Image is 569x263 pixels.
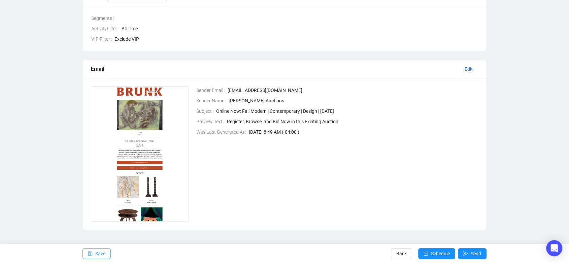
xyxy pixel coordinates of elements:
img: 1759236630018-bupU28NUx8RuPxAW.png [91,86,189,222]
span: [DATE] 8:49 AM (-04:00 ) [249,128,478,136]
div: Email [91,65,459,73]
button: Send [458,248,487,259]
span: Exclude VIP [114,35,478,43]
span: Save [95,244,105,263]
span: Back [396,244,407,263]
span: [EMAIL_ADDRESS][DOMAIN_NAME] [228,87,478,94]
span: calendar [424,251,428,256]
span: Was Last Generated At [196,128,249,136]
span: send [463,251,468,256]
span: VIP Filter [91,35,114,43]
span: [PERSON_NAME] Auctions [229,97,478,104]
button: Back [391,248,412,259]
button: Schedule [418,248,455,259]
span: Sender Email [196,87,228,94]
span: Sender Name [196,97,229,104]
div: Open Intercom Messenger [546,240,562,256]
span: Edit [465,65,473,73]
span: Subject [196,107,216,115]
span: Register, Browse, and Bid Now in this Exciting Auction [227,118,478,125]
button: Save [82,248,111,259]
button: Edit [459,64,478,74]
span: Segments [91,14,116,22]
span: Online Now: Fall Modern | Contemporary | Design | [DATE] [216,107,478,115]
span: save [88,251,93,256]
span: Send [471,244,481,263]
span: Preview Text [196,118,227,125]
span: ActivityFilter [91,25,122,32]
span: Schedule [431,244,450,263]
span: All Time [122,25,478,32]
